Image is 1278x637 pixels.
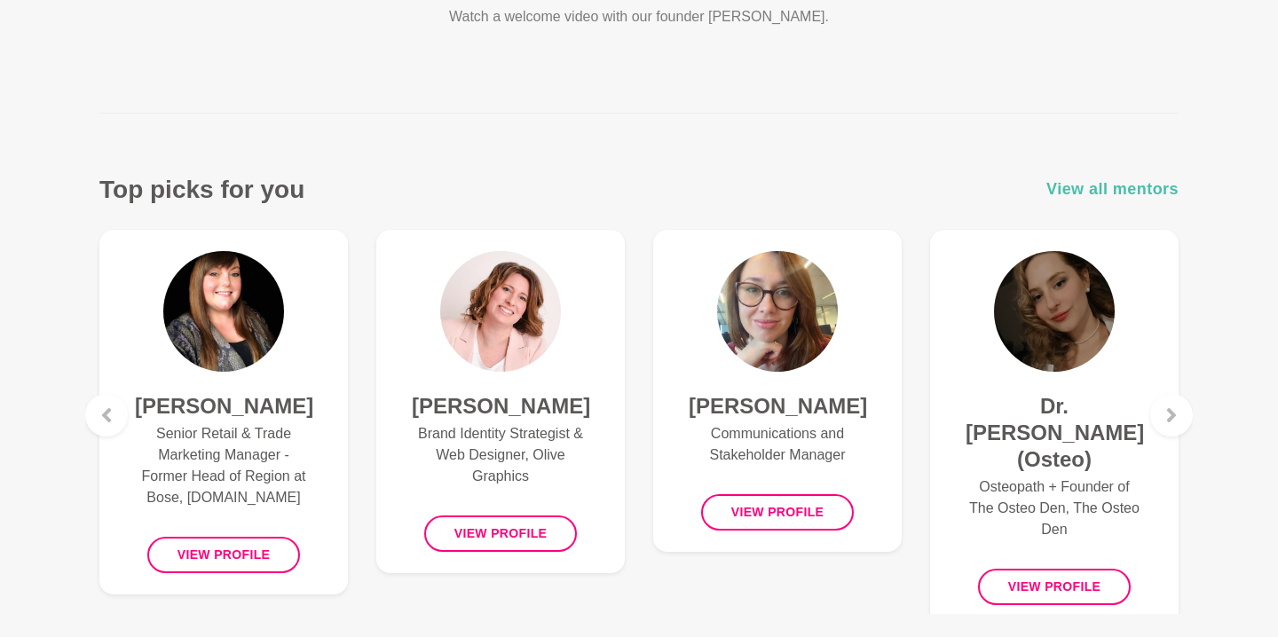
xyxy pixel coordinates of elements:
[135,393,312,420] h4: [PERSON_NAME]
[376,230,625,573] a: Amanda Greenman[PERSON_NAME]Brand Identity Strategist & Web Designer, Olive GraphicsView profile
[1046,177,1179,202] a: View all mentors
[135,423,312,508] p: Senior Retail & Trade Marketing Manager - Former Head of Region at Bose, [DOMAIN_NAME]
[440,251,561,372] img: Amanda Greenman
[424,515,578,552] button: View profile
[99,230,348,594] a: Alison Fletcher[PERSON_NAME]Senior Retail & Trade Marketing Manager - Former Head of Region at Bo...
[412,393,589,420] h4: [PERSON_NAME]
[163,251,284,372] img: Alison Fletcher
[966,476,1143,540] p: Osteopath + Founder of The Osteo Den, The Osteo Den
[653,230,902,552] a: Courtney McCloud[PERSON_NAME]Communications and Stakeholder ManagerView profile
[966,393,1143,473] h4: Dr. [PERSON_NAME] (Osteo)
[147,537,301,573] button: View profile
[383,6,895,28] p: Watch a welcome video with our founder [PERSON_NAME].
[689,423,866,466] p: Communications and Stakeholder Manager
[994,251,1115,372] img: Dr. Anastasiya Ovechkin (Osteo)
[701,494,855,531] button: View profile
[412,423,589,487] p: Brand Identity Strategist & Web Designer, Olive Graphics
[689,393,866,420] h4: [PERSON_NAME]
[930,230,1179,626] a: Dr. Anastasiya Ovechkin (Osteo)Dr. [PERSON_NAME] (Osteo)Osteopath + Founder of The Osteo Den, The...
[717,251,838,372] img: Courtney McCloud
[99,174,304,205] h3: Top picks for you
[978,569,1132,605] button: View profile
